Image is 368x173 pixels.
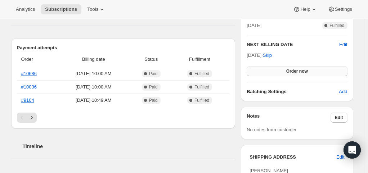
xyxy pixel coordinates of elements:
span: Skip [263,52,272,59]
span: Fulfillment [174,56,225,63]
button: Help [289,4,322,14]
h6: Batching Settings [247,88,339,95]
span: No notes from customer [247,127,297,132]
span: Subscriptions [45,6,77,12]
span: Tools [87,6,98,12]
h2: NEXT BILLING DATE [247,41,339,48]
button: Edit [339,41,347,48]
a: #10686 [21,71,37,76]
span: Status [132,56,170,63]
span: Order now [286,68,308,74]
nav: Pagination [17,113,230,123]
span: Paid [149,97,158,103]
span: Fulfilled [194,84,209,90]
button: Add [335,86,351,97]
span: [DATE] · 10:00 AM [59,83,128,91]
span: Edit [336,154,344,161]
button: Subscriptions [41,4,81,14]
span: Edit [335,115,343,120]
h3: SHIPPING ADDRESS [250,154,336,161]
span: Paid [149,71,158,77]
span: Billing date [59,56,128,63]
span: Paid [149,84,158,90]
div: Open Intercom Messenger [344,141,361,159]
a: #9104 [21,97,34,103]
button: Analytics [12,4,39,14]
button: Tools [83,4,110,14]
span: Fulfilled [194,71,209,77]
span: [DATE] [247,22,261,29]
span: Fulfilled [194,97,209,103]
h2: Timeline [23,143,235,150]
span: [DATE] · [247,53,272,58]
h2: Payment attempts [17,44,230,51]
span: [DATE] · 10:00 AM [59,70,128,77]
th: Order [17,51,57,67]
button: Edit [331,113,347,123]
button: Edit [332,151,349,163]
span: Settings [335,6,352,12]
button: Settings [323,4,356,14]
span: Add [339,88,347,95]
a: #10036 [21,84,37,90]
span: [DATE] · 10:49 AM [59,97,128,104]
h3: Notes [247,113,331,123]
span: Analytics [16,6,35,12]
button: Next [27,113,37,123]
button: Order now [247,66,347,76]
span: Fulfilled [329,23,344,28]
span: Help [300,6,310,12]
button: Skip [259,50,276,61]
